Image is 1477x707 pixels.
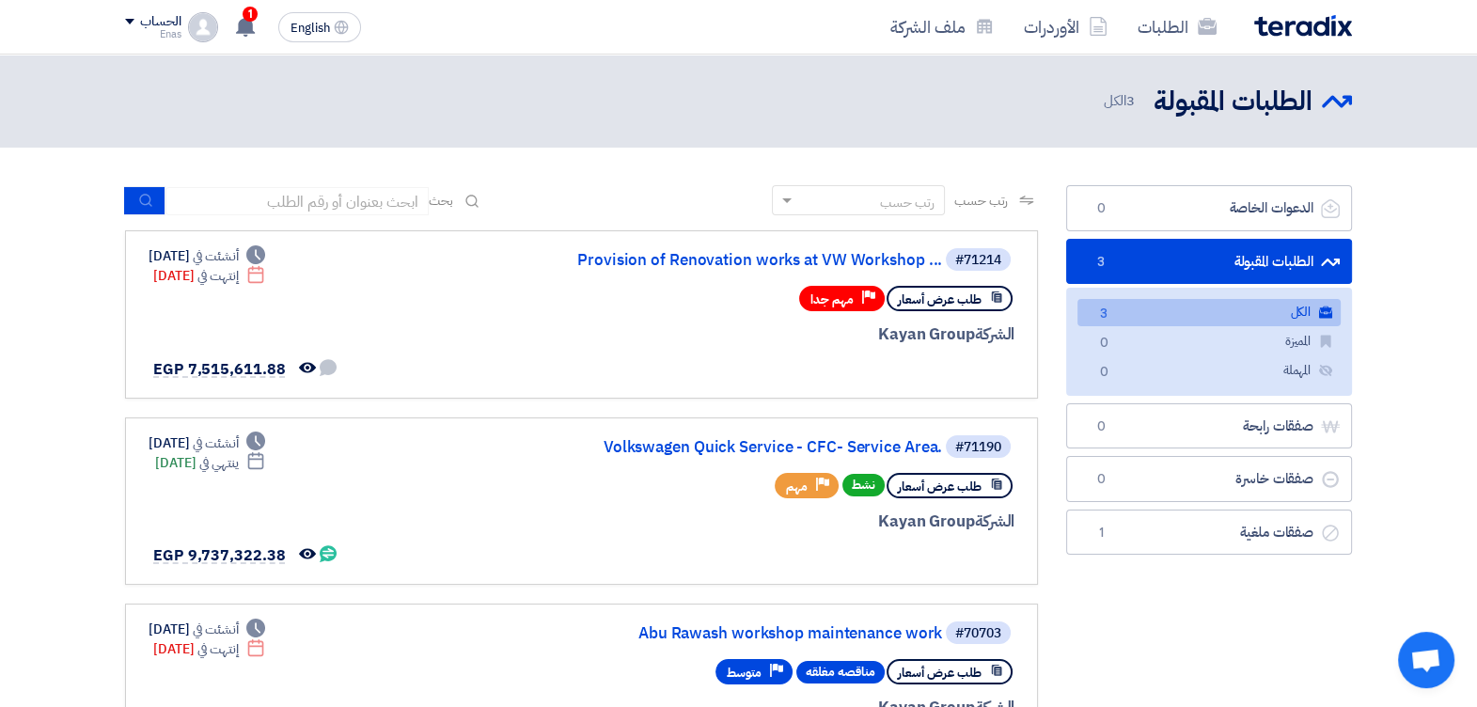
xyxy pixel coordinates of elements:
[566,625,942,642] a: Abu Rawash workshop maintenance work
[140,14,181,30] div: الحساب
[1090,417,1112,436] span: 0
[193,433,238,453] span: أنشئت في
[898,664,982,682] span: طلب عرض أسعار
[1090,253,1112,272] span: 3
[954,191,1008,211] span: رتب حسب
[1066,185,1352,231] a: الدعوات الخاصة0
[1077,299,1341,326] a: الكل
[727,664,762,682] span: متوسط
[197,266,238,286] span: إنتهت في
[1154,84,1312,120] h2: الطلبات المقبولة
[1254,15,1352,37] img: Teradix logo
[880,193,935,212] div: رتب حسب
[1123,5,1232,49] a: الطلبات
[842,474,885,496] span: نشط
[955,254,1001,267] div: #71214
[199,453,238,473] span: ينتهي في
[810,291,854,308] span: مهم جدا
[562,510,1014,534] div: Kayan Group
[1009,5,1123,49] a: الأوردرات
[153,266,265,286] div: [DATE]
[1126,90,1135,111] span: 3
[193,620,238,639] span: أنشئت في
[1103,90,1139,112] span: الكل
[1092,334,1115,353] span: 0
[1066,403,1352,449] a: صفقات رابحة0
[197,639,238,659] span: إنتهت في
[149,246,265,266] div: [DATE]
[562,322,1014,347] div: Kayan Group
[898,478,982,495] span: طلب عرض أسعار
[1090,524,1112,542] span: 1
[955,627,1001,640] div: #70703
[1077,357,1341,385] a: المهملة
[955,441,1001,454] div: #71190
[291,22,330,35] span: English
[429,191,453,211] span: بحث
[165,187,429,215] input: ابحث بعنوان أو رقم الطلب
[796,661,885,683] span: مناقصه مغلقه
[1066,239,1352,285] a: الطلبات المقبولة3
[875,5,1009,49] a: ملف الشركة
[153,639,265,659] div: [DATE]
[975,510,1015,533] span: الشركة
[1077,328,1341,355] a: المميزة
[566,252,942,269] a: Provision of Renovation works at VW Workshop ...
[193,246,238,266] span: أنشئت في
[149,433,265,453] div: [DATE]
[188,12,218,42] img: profile_test.png
[278,12,361,42] button: English
[1066,456,1352,502] a: صفقات خاسرة0
[149,620,265,639] div: [DATE]
[1092,363,1115,383] span: 0
[1398,632,1454,688] div: Open chat
[125,29,181,39] div: Enas
[155,453,265,473] div: [DATE]
[1090,199,1112,218] span: 0
[786,478,808,495] span: مهم
[153,358,285,381] span: EGP 7,515,611.88
[243,7,258,22] span: 1
[1090,470,1112,489] span: 0
[1066,510,1352,556] a: صفقات ملغية1
[1092,305,1115,324] span: 3
[566,439,942,456] a: Volkswagen Quick Service - CFC- Service Area.
[975,322,1015,346] span: الشركة
[898,291,982,308] span: طلب عرض أسعار
[153,544,285,567] span: EGP 9,737,322.38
